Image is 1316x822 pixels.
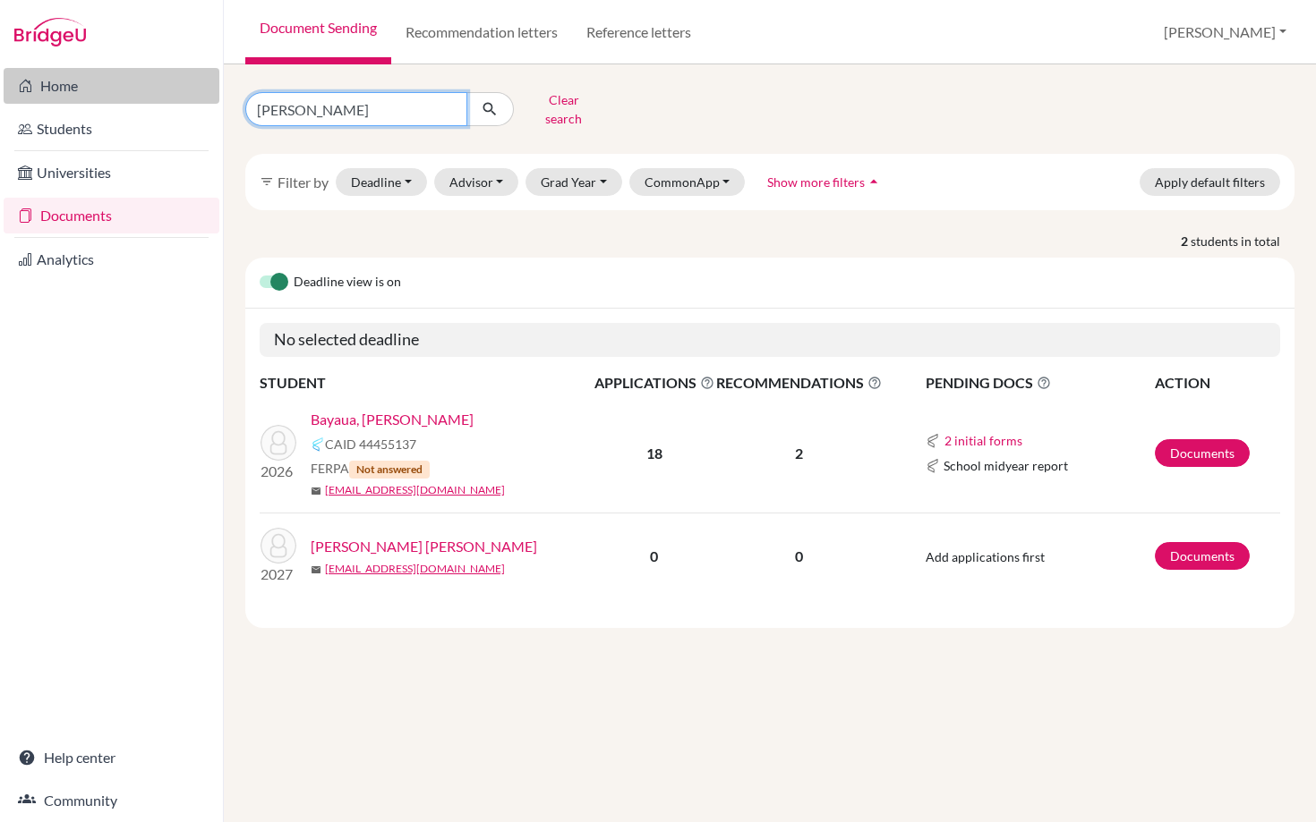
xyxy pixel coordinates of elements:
[261,425,296,461] img: Bayaua, Francis Russel
[767,174,865,190] span: Show more filters
[260,323,1280,357] h5: No selected deadline
[1155,542,1250,570] a: Documents
[650,547,658,564] b: 0
[944,456,1068,475] span: School midyear report
[752,168,898,196] button: Show more filtersarrow_drop_up
[1155,439,1250,467] a: Documents
[926,372,1154,394] span: PENDING DOCS
[325,482,505,498] a: [EMAIL_ADDRESS][DOMAIN_NAME]
[4,111,219,147] a: Students
[311,564,321,575] span: mail
[245,92,467,126] input: Find student by name...
[311,437,325,452] img: Common App logo
[1181,232,1191,250] strong: 2
[716,443,882,464] p: 2
[1156,15,1295,49] button: [PERSON_NAME]
[1154,371,1280,394] th: ACTION
[514,86,613,132] button: Clear search
[594,372,714,394] span: APPLICATIONS
[311,536,537,557] a: [PERSON_NAME] [PERSON_NAME]
[278,174,329,191] span: Filter by
[311,459,430,479] span: FERPA
[261,528,296,564] img: Teran Macias, Francisco Jose
[4,155,219,191] a: Universities
[325,561,505,577] a: [EMAIL_ADDRESS][DOMAIN_NAME]
[311,486,321,496] span: mail
[944,430,1023,451] button: 2 initial forms
[926,434,940,448] img: Common App logo
[926,459,940,473] img: Common App logo
[4,740,219,775] a: Help center
[14,18,86,47] img: Bridge-U
[1140,168,1280,196] button: Apply default filters
[260,371,594,394] th: STUDENT
[716,546,882,567] p: 0
[926,549,1045,564] span: Add applications first
[4,242,219,277] a: Analytics
[1191,232,1295,250] span: students in total
[4,783,219,818] a: Community
[294,272,401,293] span: Deadline view is on
[349,461,430,479] span: Not answered
[629,168,746,196] button: CommonApp
[260,174,274,189] i: filter_list
[716,372,882,394] span: RECOMMENDATIONS
[4,68,219,104] a: Home
[311,409,474,430] a: Bayaua, [PERSON_NAME]
[434,168,519,196] button: Advisor
[4,198,219,233] a: Documents
[526,168,622,196] button: Grad Year
[325,435,416,453] span: CAID 44455137
[261,461,296,482] p: 2026
[336,168,427,196] button: Deadline
[646,445,662,462] b: 18
[865,173,883,191] i: arrow_drop_up
[261,564,296,585] p: 2027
